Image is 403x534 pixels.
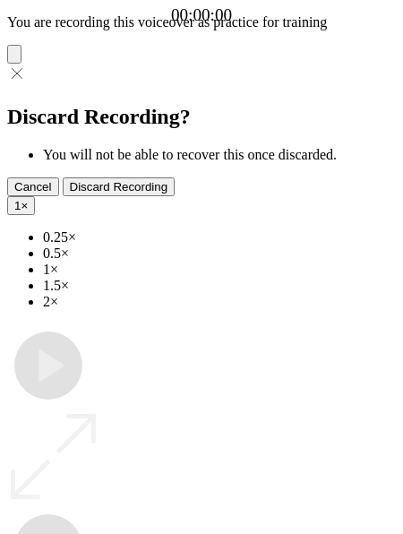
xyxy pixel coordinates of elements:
button: Discard Recording [63,177,176,196]
span: 1 [14,199,21,212]
button: 1× [7,196,35,215]
li: 1.5× [43,278,396,294]
li: 0.5× [43,245,396,262]
a: 00:00:00 [171,5,232,25]
p: You are recording this voiceover as practice for training [7,14,396,30]
li: 2× [43,294,396,310]
button: Cancel [7,177,59,196]
h2: Discard Recording? [7,105,396,129]
li: 0.25× [43,229,396,245]
li: You will not be able to recover this once discarded. [43,147,396,163]
li: 1× [43,262,396,278]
